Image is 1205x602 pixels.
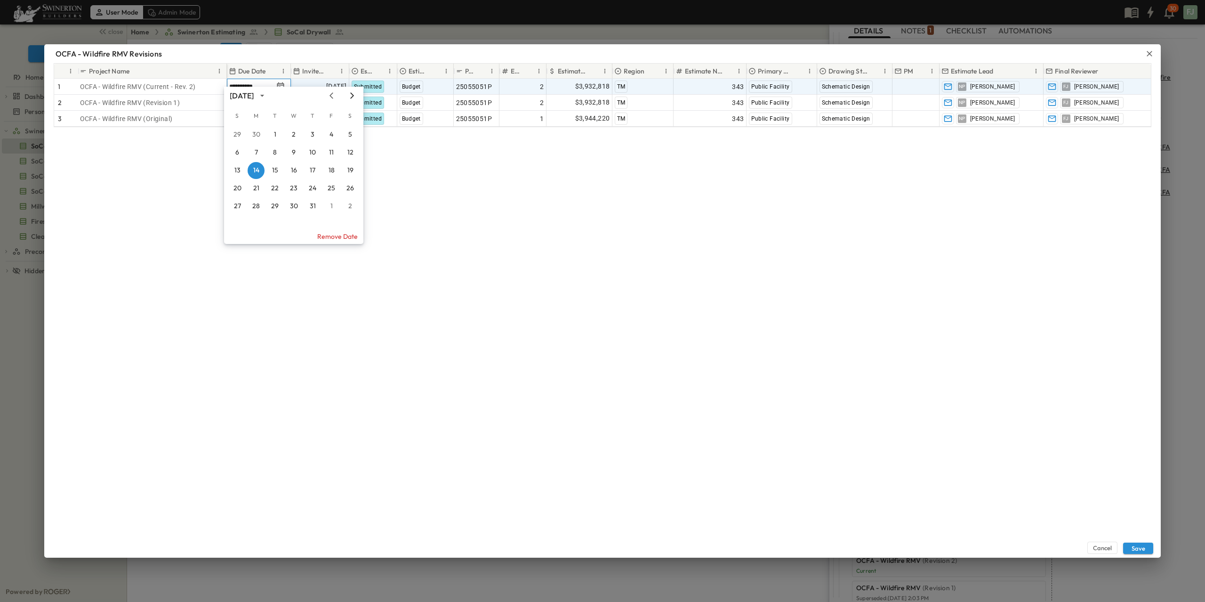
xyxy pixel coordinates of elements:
[304,162,321,179] button: 17
[229,144,246,161] button: 6
[402,83,421,90] span: Budget
[248,106,265,125] span: Monday
[304,144,321,161] button: 10
[354,83,382,90] span: Submitted
[248,180,265,197] button: 21
[1123,543,1153,554] button: Save
[354,99,382,106] span: Submitted
[275,81,286,92] button: Tracking Date Menu
[80,98,180,107] span: OCFA - Wildfire RMV (Revision 1)
[326,92,337,99] button: Previous month
[229,106,246,125] span: Sunday
[229,162,246,179] button: 13
[1074,99,1119,106] span: [PERSON_NAME]
[375,66,386,76] button: Sort
[229,180,246,197] button: 20
[266,144,283,161] button: 8
[540,114,544,123] span: 1
[323,180,340,197] button: 25
[66,67,75,75] button: Menu
[257,90,268,101] button: calendar view is open, switch to year view
[828,66,868,76] p: Drawing Status
[1074,83,1119,90] span: [PERSON_NAME]
[575,97,610,108] span: $3,932,818
[456,82,492,91] span: 25055051P
[558,66,588,76] p: Estimate Amount
[229,198,246,215] button: 27
[822,83,870,90] span: Schematic Design
[285,162,302,179] button: 16
[951,66,993,76] p: Estimate Lead
[524,66,535,76] button: Sort
[870,66,881,76] button: Sort
[959,86,965,87] span: NP
[386,67,394,75] button: Menu
[54,64,78,79] div: #
[326,81,346,92] span: [DATE]
[1087,542,1117,554] button: Cancel
[540,82,544,91] span: 2
[285,180,302,197] button: 23
[535,67,543,75] button: Menu
[342,180,359,197] button: 26
[617,99,626,106] span: TM
[915,66,925,76] button: Sort
[1100,66,1110,76] button: Sort
[58,82,60,91] p: 1
[1063,86,1069,87] span: FJ
[304,198,321,215] button: 31
[248,144,265,161] button: 7
[56,48,162,59] p: OCFA - Wildfire RMV Revisions
[323,162,340,179] button: 18
[58,66,68,76] button: Sort
[959,118,965,119] span: NP
[432,66,442,76] button: Sort
[488,67,496,75] button: Menu
[881,67,889,75] button: Menu
[1055,66,1098,76] p: Final Reviewer
[1074,115,1119,122] span: [PERSON_NAME]
[732,98,744,107] span: 343
[302,66,325,76] p: Invite Date
[617,83,626,90] span: TM
[805,67,814,75] button: Menu
[58,98,62,107] p: 2
[646,66,657,76] button: Sort
[456,98,492,107] span: 25055051P
[342,106,359,125] span: Saturday
[724,66,735,76] button: Sort
[685,66,723,76] p: Estimate Number
[304,126,321,143] button: 3
[323,126,340,143] button: 4
[928,67,936,75] button: Menu
[224,229,363,244] button: Remove Date
[477,66,488,76] button: Sort
[323,144,340,161] button: 11
[751,83,790,90] span: Public Facility
[327,66,337,76] button: Sort
[267,66,278,76] button: Sort
[402,115,421,122] span: Budget
[342,144,359,161] button: 12
[304,106,321,125] span: Thursday
[970,115,1015,122] span: [PERSON_NAME]
[732,82,744,91] span: 343
[131,66,142,76] button: Sort
[456,114,492,123] span: 25055051P
[266,126,283,143] button: 1
[601,67,609,75] button: Menu
[822,99,870,106] span: Schematic Design
[442,67,450,75] button: Menu
[732,114,744,123] span: 343
[822,115,870,122] span: Schematic Design
[285,198,302,215] button: 30
[230,90,254,101] div: [DATE]
[959,102,965,103] span: NP
[323,198,340,215] button: 1
[511,66,522,76] p: Estimate Round
[1063,118,1069,119] span: FJ
[58,114,62,123] p: 3
[361,66,373,76] p: Estimate Status
[285,126,302,143] button: 2
[1032,67,1040,75] button: Menu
